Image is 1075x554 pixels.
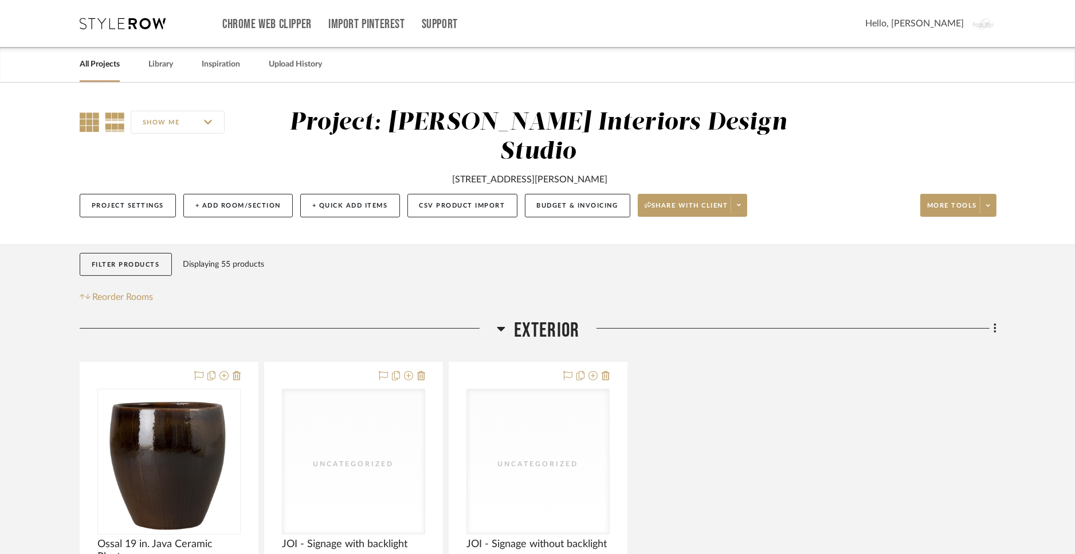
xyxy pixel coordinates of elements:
a: Chrome Web Clipper [222,19,312,29]
div: Displaying 55 products [183,253,265,276]
span: Reorder Rooms [93,290,154,304]
div: [STREET_ADDRESS][PERSON_NAME] [453,173,608,186]
button: CSV Product Import [407,194,517,217]
button: Project Settings [80,194,176,217]
a: Inspiration [202,57,240,72]
span: JOI - Signage with backlight [282,538,407,551]
div: Project: [PERSON_NAME] Interiors Design Studio [289,111,787,164]
div: Uncategorized [481,458,595,470]
a: Upload History [269,57,322,72]
span: Share with client [645,201,728,219]
div: Uncategorized [296,458,411,470]
button: + Quick Add Items [300,194,400,217]
button: More tools [920,194,996,217]
span: Exterior [514,318,580,343]
button: Filter Products [80,253,172,276]
button: + Add Room/Section [183,194,293,217]
a: Library [148,57,173,72]
span: More tools [927,201,977,219]
img: avatar [972,11,996,36]
button: Reorder Rooms [80,290,154,304]
img: Ossal 19 in. Java Ceramic Planter [101,390,237,533]
a: Import Pinterest [328,19,405,29]
a: Support [422,19,458,29]
a: All Projects [80,57,120,72]
button: Budget & Invoicing [525,194,630,217]
button: Share with client [638,194,748,217]
span: JOI - Signage without backlight [466,538,607,551]
span: Hello, [PERSON_NAME] [865,17,964,30]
